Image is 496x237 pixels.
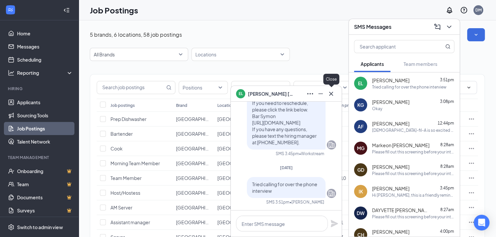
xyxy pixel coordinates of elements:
a: SurveysCrown [17,204,73,217]
div: Team Management [8,155,72,160]
span: Applicants [361,61,384,67]
div: AF [358,123,364,130]
div: [DEMOGRAPHIC_DATA]-fil-A is so excited for you to join our team! Do you know anyone else who migh... [372,128,454,133]
svg: ComposeMessage [433,23,441,31]
span: 3:51pm [440,77,454,82]
div: IK [359,188,363,195]
p: 5 brands, 6 locations, 58 job postings [90,31,182,38]
span: [GEOGRAPHIC_DATA] Hospitality [176,116,248,122]
span: 10 [341,175,346,181]
span: [PERSON_NAME] [372,77,409,84]
span: [GEOGRAPHIC_DATA] Hospitality [217,146,288,151]
a: Scheduling [17,53,73,66]
span: Tried calling for over the phone interview [252,181,317,194]
svg: Cross [327,90,335,98]
div: Hi [PERSON_NAME], this is a friendly reminder. Your meeting with [DEMOGRAPHIC_DATA]-fil-A for Ope... [372,192,454,198]
svg: Company [327,141,335,149]
span: 3:08pm [440,99,454,104]
h1: Job Postings [90,5,138,16]
div: Reporting [17,69,73,76]
div: Hiring [8,86,72,91]
div: Tried calling for over the phone interview [372,84,446,90]
div: Switch to admin view [17,224,63,230]
svg: Ellipses [468,189,475,196]
span: [GEOGRAPHIC_DATA] Hospitality [217,131,288,137]
span: Cook [110,146,123,151]
svg: Collapse [63,7,70,13]
a: Messages [17,40,73,53]
svg: Ellipses [468,160,475,167]
svg: Analysis [8,69,14,76]
div: Brand [176,103,187,108]
div: Open Intercom Messenger [474,215,489,230]
a: Job Postings [17,122,73,135]
span: [GEOGRAPHIC_DATA] Hospitality [217,175,288,181]
span: [GEOGRAPHIC_DATA] Hospitality [217,160,288,166]
td: Akron Canton Airport Hospitality [214,171,255,186]
td: Akron-Canton Airport Hospitality [173,127,214,141]
a: OnboardingCrown [17,165,73,178]
button: ChevronDown [444,22,454,32]
span: 8:27am [440,207,454,212]
span: [GEOGRAPHIC_DATA] Hospitality [176,190,248,196]
div: DW [357,210,365,216]
td: Akron-Canton Airport Hospitality [173,186,214,200]
svg: MagnifyingGlass [166,85,171,90]
svg: Ellipses [468,175,475,181]
div: KG [357,102,364,108]
td: Akron Canton Airport Hospitality [214,141,255,156]
div: Location [217,103,234,108]
span: [GEOGRAPHIC_DATA] Hospitality [176,160,248,166]
span: AM Server [110,205,132,210]
svg: Minimize [317,90,325,98]
td: Akron Canton Airport Hospitality [214,200,255,215]
svg: Ellipses [468,219,475,226]
span: Markeon [PERSON_NAME] [372,142,429,148]
td: Akron-Canton Airport Hospitality [173,200,214,215]
div: SMS 3:51pm [266,199,289,205]
td: Akron Canton Airport Hospitality [214,215,255,230]
span: Assistant manager [110,219,150,225]
span: [PERSON_NAME] [372,99,409,105]
svg: ChevronDown [445,23,453,31]
span: [PERSON_NAME] [372,164,409,170]
svg: QuestionInfo [460,6,468,14]
span: [GEOGRAPHIC_DATA] Hospitality [176,146,248,151]
svg: MagnifyingGlass [445,44,450,49]
div: Job postings [110,103,135,108]
span: [GEOGRAPHIC_DATA] Hospitality [217,116,288,122]
div: Please fill out this screening before your interview [URL][DOMAIN_NAME] [372,214,454,220]
input: Search job postings [97,81,165,94]
span: • [PERSON_NAME] [289,199,324,205]
span: Team Member [110,175,142,181]
td: Akron-Canton Airport Hospitality [173,112,214,127]
span: [PERSON_NAME] [372,228,409,235]
td: Akron Canton Airport Hospitality [214,127,255,141]
div: EL [358,80,363,87]
span: DAYVETTE [PERSON_NAME] [372,207,431,213]
button: SmallChevronDown [467,28,485,41]
span: [GEOGRAPHIC_DATA] Hospitality [176,131,248,137]
span: 4:00pm [440,229,454,234]
a: TeamCrown [17,178,73,191]
a: Talent Network [17,135,73,148]
svg: Ellipses [468,130,475,137]
span: Host/Hostess [110,190,140,196]
svg: Ellipses [306,90,314,98]
span: 8:28am [440,142,454,147]
svg: ChevronDown [466,85,471,90]
a: Sourcing Tools [17,109,73,122]
td: Akron-Canton Airport Hospitality [173,141,214,156]
button: ComposeMessage [432,22,443,32]
span: Team members [404,61,437,67]
span: • Workstream [299,151,324,156]
div: DM [475,7,482,13]
span: [DATE] [280,165,293,170]
span: [GEOGRAPHIC_DATA] Hospitality [217,205,288,210]
svg: Settings [8,224,14,230]
div: Close [323,74,339,85]
input: Search applicant [354,40,432,53]
td: Akron-Canton Airport Hospitality [173,156,214,171]
svg: Plane [330,220,338,227]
